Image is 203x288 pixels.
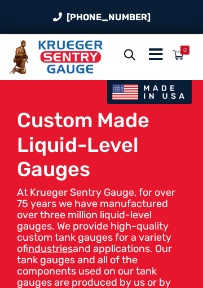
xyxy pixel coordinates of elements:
a: Menu Icon [149,52,163,62]
a: Phone Number [53,10,151,24]
img: Krueger Sentry Gauge [9,40,103,74]
h1: Custom Made Liquid-Level Gauges [17,108,186,181]
a: industries [28,242,73,255]
div: 0 [183,46,187,55]
a: Open search bar [124,45,135,65]
img: Made In USA [107,80,192,104]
